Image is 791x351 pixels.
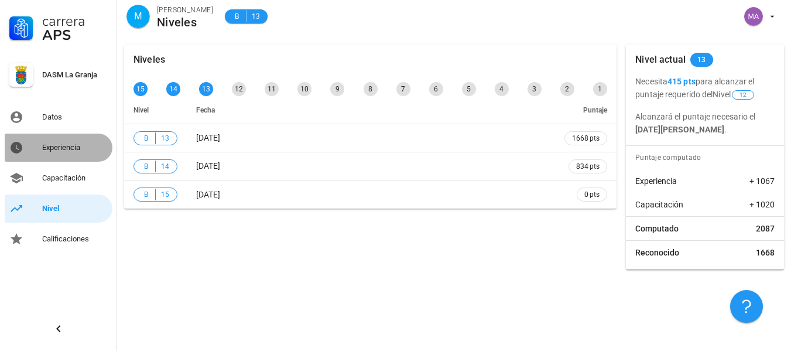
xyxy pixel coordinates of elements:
[42,234,108,244] div: Calificaciones
[5,164,112,192] a: Capacitación
[141,132,150,144] span: B
[635,45,686,75] div: Nivel actual
[251,11,261,22] span: 13
[635,247,679,258] span: Reconocido
[635,110,775,136] p: Alcanzará el puntaje necesario el .
[739,91,747,99] span: 12
[134,5,142,28] span: M
[560,82,574,96] div: 2
[232,82,246,96] div: 12
[187,96,555,124] th: Fecha
[196,106,215,114] span: Fecha
[160,161,170,172] span: 14
[166,82,180,96] div: 14
[667,77,696,86] b: 415 pts
[462,82,476,96] div: 5
[593,82,607,96] div: 1
[583,106,607,114] span: Puntaje
[133,106,149,114] span: Nivel
[42,113,108,122] div: Datos
[756,223,775,234] span: 2087
[635,125,724,134] b: [DATE][PERSON_NAME]
[297,82,311,96] div: 10
[5,103,112,131] a: Datos
[572,132,600,144] span: 1668 pts
[713,90,755,99] span: Nivel
[528,82,542,96] div: 3
[631,146,784,169] div: Puntaje computado
[744,7,763,26] div: avatar
[330,82,344,96] div: 9
[196,190,220,199] span: [DATE]
[429,82,443,96] div: 6
[756,247,775,258] span: 1668
[697,53,706,67] span: 13
[160,189,170,200] span: 15
[141,189,150,200] span: B
[133,45,165,75] div: Niveles
[749,175,775,187] span: + 1067
[42,173,108,183] div: Capacitación
[635,223,679,234] span: Computado
[124,96,187,124] th: Nivel
[126,5,150,28] div: avatar
[232,11,241,22] span: B
[5,195,112,223] a: Nivel
[196,161,220,171] span: [DATE]
[5,134,112,162] a: Experiencia
[42,70,108,80] div: DASM La Granja
[196,133,220,142] span: [DATE]
[364,82,378,96] div: 8
[396,82,410,96] div: 7
[749,199,775,210] span: + 1020
[199,82,213,96] div: 13
[160,132,170,144] span: 13
[133,82,148,96] div: 15
[5,225,112,253] a: Calificaciones
[555,96,617,124] th: Puntaje
[635,199,683,210] span: Capacitación
[576,161,600,172] span: 834 pts
[265,82,279,96] div: 11
[495,82,509,96] div: 4
[42,14,108,28] div: Carrera
[157,4,213,16] div: [PERSON_NAME]
[141,161,150,172] span: B
[42,28,108,42] div: APS
[635,75,775,101] p: Necesita para alcanzar el puntaje requerido del
[157,16,213,29] div: Niveles
[42,143,108,152] div: Experiencia
[584,189,600,200] span: 0 pts
[42,204,108,213] div: Nivel
[635,175,677,187] span: Experiencia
